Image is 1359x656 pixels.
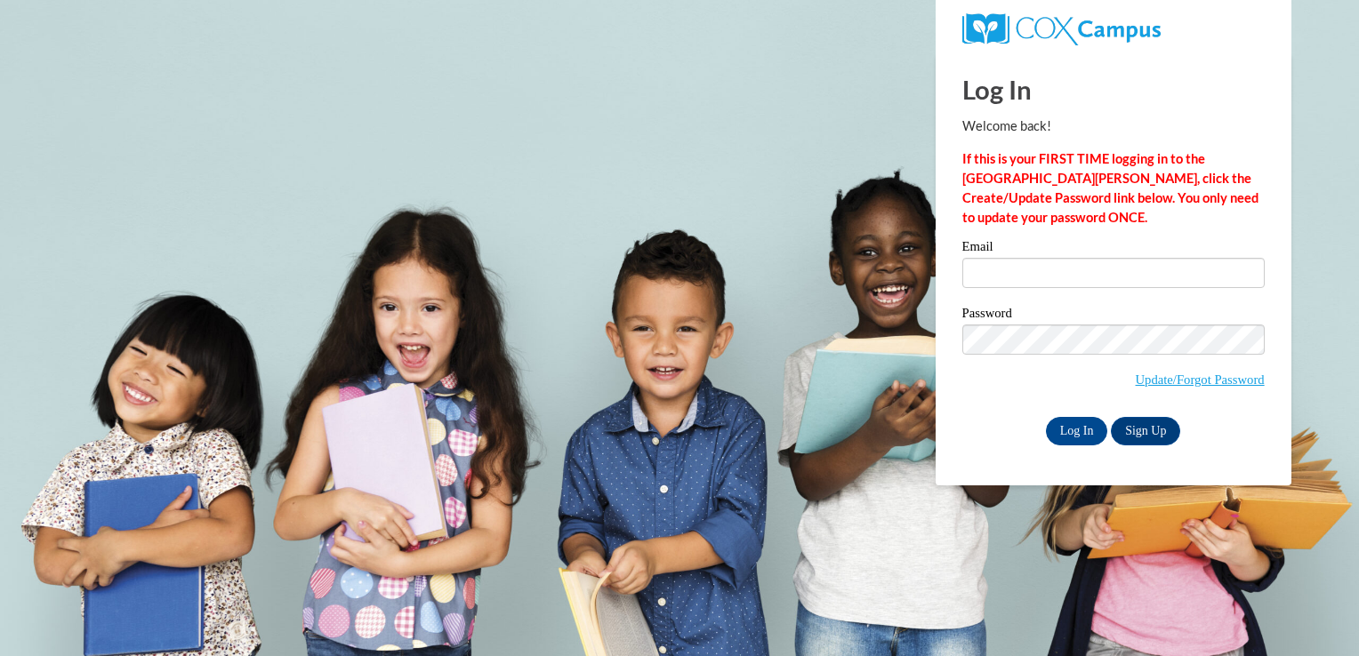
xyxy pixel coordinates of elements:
strong: If this is your FIRST TIME logging in to the [GEOGRAPHIC_DATA][PERSON_NAME], click the Create/Upd... [962,151,1258,225]
a: Update/Forgot Password [1136,372,1265,387]
a: COX Campus [962,20,1161,36]
a: Sign Up [1111,417,1180,445]
label: Password [962,307,1265,324]
h1: Log In [962,71,1265,108]
img: COX Campus [962,13,1161,45]
p: Welcome back! [962,116,1265,136]
label: Email [962,240,1265,258]
input: Log In [1046,417,1108,445]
